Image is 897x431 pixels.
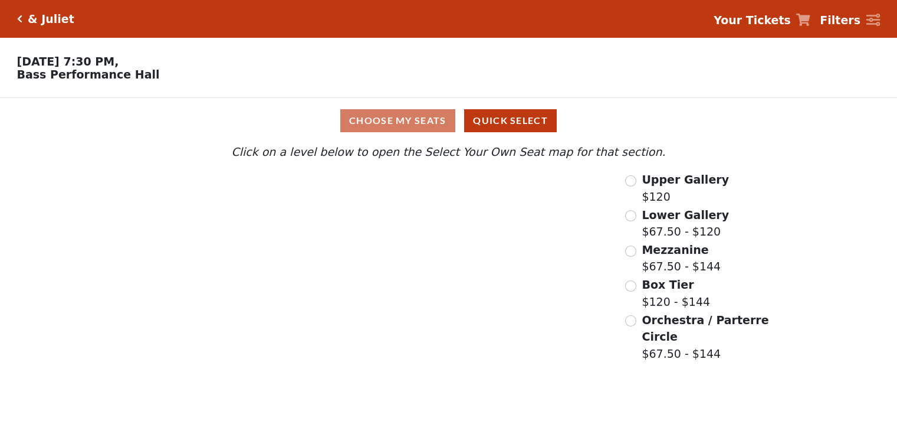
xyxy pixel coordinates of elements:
[820,12,880,29] a: Filters
[642,278,694,291] span: Box Tier
[642,312,770,363] label: $67.50 - $144
[642,241,721,275] label: $67.50 - $144
[221,179,404,223] path: Upper Gallery - Seats Available: 163
[714,12,810,29] a: Your Tickets
[642,208,729,221] span: Lower Gallery
[642,173,729,186] span: Upper Gallery
[642,207,729,240] label: $67.50 - $120
[642,276,710,310] label: $120 - $144
[642,243,708,256] span: Mezzanine
[642,171,729,205] label: $120
[28,12,74,26] h5: & Juliet
[120,143,776,161] p: Click on a level below to open the Select Your Own Seat map for that section.
[17,15,22,23] a: Click here to go back to filters
[236,215,429,277] path: Lower Gallery - Seats Available: 131
[642,314,768,344] span: Orchestra / Parterre Circle
[820,14,860,27] strong: Filters
[464,109,557,132] button: Quick Select
[714,14,791,27] strong: Your Tickets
